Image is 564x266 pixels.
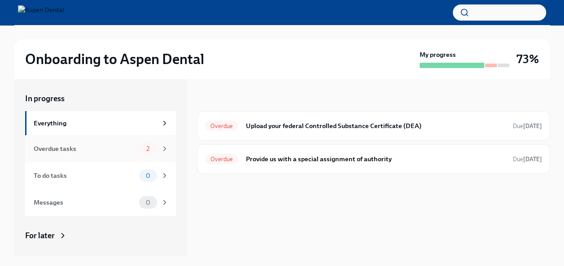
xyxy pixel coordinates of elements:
span: 2 [141,146,155,152]
a: Overdue tasks2 [25,135,176,162]
a: To do tasks0 [25,162,176,189]
a: Archived [25,255,176,266]
a: Everything [25,111,176,135]
div: Messages [34,197,136,207]
span: 0 [140,199,156,206]
div: For later [25,230,55,241]
span: August 4th, 2025 10:00 [513,122,542,130]
a: Messages0 [25,189,176,216]
h2: Onboarding to Aspen Dental [25,50,204,68]
img: Aspen Dental [18,5,64,20]
strong: [DATE] [523,123,542,129]
div: In progress [197,93,237,104]
a: For later [25,230,176,241]
span: Overdue [205,123,238,129]
span: Due [513,123,542,129]
span: 0 [140,172,156,179]
a: In progress [25,93,176,104]
div: To do tasks [34,171,136,180]
a: OverdueUpload your federal Controlled Substance Certificate (DEA)Due[DATE] [205,119,542,133]
div: Everything [34,118,157,128]
span: August 4th, 2025 10:00 [513,155,542,163]
strong: [DATE] [523,156,542,163]
h6: Upload your federal Controlled Substance Certificate (DEA) [245,121,506,131]
h3: 73% [516,51,539,67]
span: Due [513,156,542,163]
div: Overdue tasks [34,144,136,154]
a: OverdueProvide us with a special assignment of authorityDue[DATE] [205,152,542,166]
h6: Provide us with a special assignment of authority [245,154,506,164]
span: Overdue [205,156,238,163]
strong: My progress [420,50,456,59]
